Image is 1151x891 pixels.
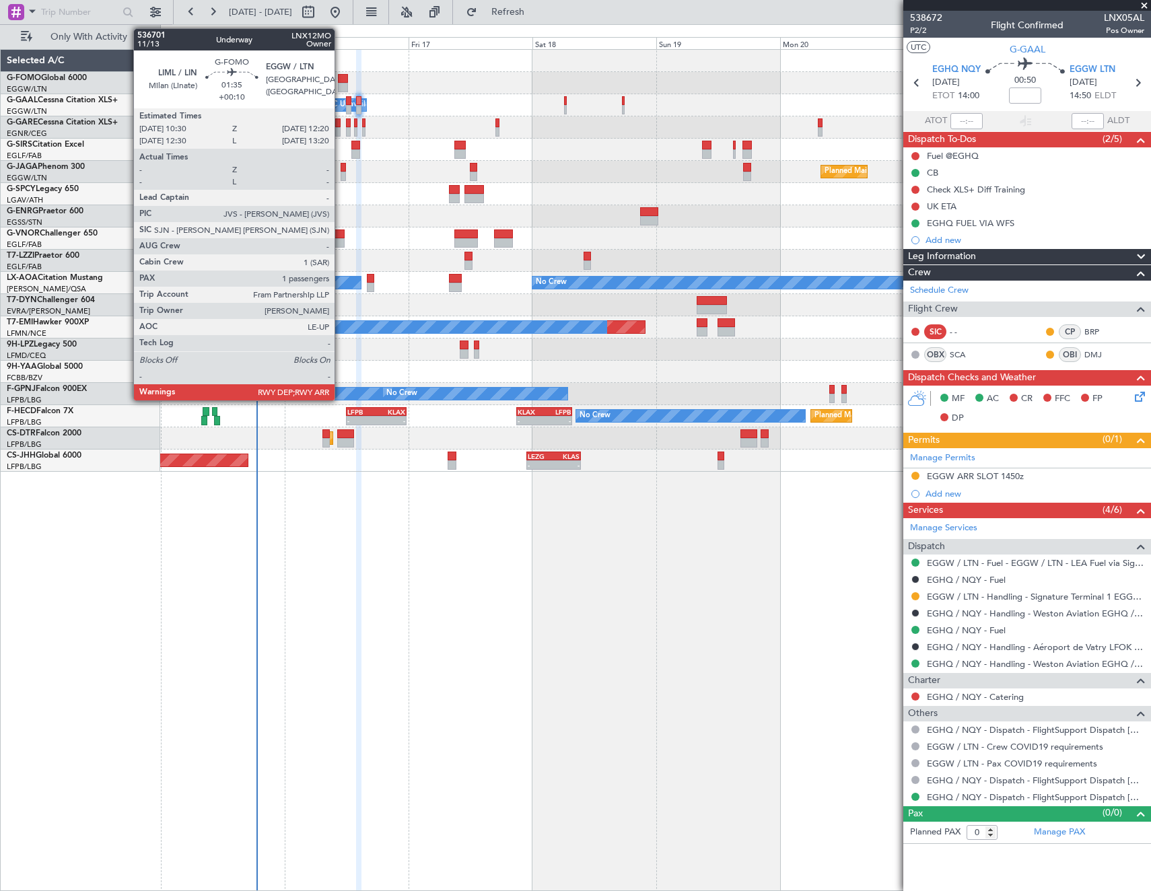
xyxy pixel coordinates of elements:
a: EGHQ / NQY - Dispatch - FlightSupport Dispatch [GEOGRAPHIC_DATA] [927,775,1144,786]
span: G-GAAL [7,96,38,104]
span: Charter [908,673,940,688]
div: OBX [924,347,946,362]
span: Dispatch To-Dos [908,132,976,147]
a: G-ENRGPraetor 600 [7,207,83,215]
a: 9H-YAAGlobal 5000 [7,363,83,371]
span: FP [1092,392,1103,406]
a: EGGW / LTN - Fuel - EGGW / LTN - LEA Fuel via Signature in EGGW [927,557,1144,569]
div: Thu 16 [285,37,409,49]
span: EGGW LTN [1070,63,1115,77]
span: [DATE] - [DATE] [229,6,292,18]
a: EGGW / LTN - Handling - Signature Terminal 1 EGGW / LTN [927,591,1144,602]
a: LFMD/CEQ [7,351,46,361]
a: EGHQ / NQY - Catering [927,691,1024,703]
a: LFPB/LBG [7,462,42,472]
span: 00:50 [1014,74,1036,87]
div: Mon 20 [780,37,904,49]
span: Dispatch Checks and Weather [908,370,1036,386]
span: G-SIRS [7,141,32,149]
div: Planned Maint [GEOGRAPHIC_DATA] ([GEOGRAPHIC_DATA]) [825,162,1037,182]
span: CR [1021,392,1033,406]
div: Flight Confirmed [991,18,1063,32]
a: EGGW/LTN [7,173,47,183]
div: - [518,417,544,425]
a: LFPB/LBG [7,439,42,450]
a: EGHQ / NQY - Handling - Weston Aviation EGHQ / NQY [927,608,1144,619]
a: EGGW/LTN [7,106,47,116]
a: DMJ [1084,349,1115,361]
button: Only With Activity [15,26,146,48]
span: (2/5) [1103,132,1122,146]
a: G-SPCYLegacy 650 [7,185,79,193]
a: EGSS/STN [7,217,42,227]
span: Permits [908,433,940,448]
span: FFC [1055,392,1070,406]
div: - [544,417,570,425]
a: G-GAALCessna Citation XLS+ [7,96,118,104]
div: Planned Maint Sofia [332,428,400,448]
a: CS-JHHGlobal 6000 [7,452,81,460]
a: T7-EMIHawker 900XP [7,318,89,326]
span: (0/1) [1103,432,1122,446]
span: Only With Activity [35,32,142,42]
a: Schedule Crew [910,284,969,297]
a: EGLF/FAB [7,262,42,272]
span: Crew [908,265,931,281]
span: Services [908,503,943,518]
a: T7-LZZIPraetor 600 [7,252,79,260]
span: CS-DTR [7,429,36,437]
div: Fuel @EGHQ [927,150,979,162]
a: LX-AOACitation Mustang [7,274,103,282]
div: KLAX [518,408,544,416]
div: - [528,461,553,469]
a: T7-DYNChallenger 604 [7,296,95,304]
span: 14:00 [958,90,979,103]
div: Check XLS+ Diff Training [927,184,1025,195]
div: A/C Unavailable [324,95,380,115]
div: EGHQ FUEL VIA WFS [927,217,1014,229]
span: P2/2 [910,25,942,36]
button: Refresh [460,1,540,23]
span: ALDT [1107,114,1129,128]
span: G-JAGA [7,163,38,171]
input: --:-- [950,113,983,129]
div: Sun 19 [656,37,780,49]
span: Dispatch [908,539,945,555]
a: F-HECDFalcon 7X [7,407,73,415]
div: KLAS [554,452,580,460]
span: G-ENRG [7,207,38,215]
a: LFPB/LBG [7,417,42,427]
a: EGLF/FAB [7,240,42,250]
a: Manage Services [910,522,977,535]
a: EGHQ / NQY - Handling - Weston Aviation EGHQ / NQY [927,658,1144,670]
a: EGNR/CEG [7,129,47,139]
span: Leg Information [908,249,976,264]
a: Manage Permits [910,452,975,465]
button: UTC [907,41,930,53]
a: G-VNORChallenger 650 [7,229,98,238]
span: F-GPNJ [7,385,36,393]
div: CP [1059,324,1081,339]
span: G-GAAL [1010,42,1045,57]
div: No Crew [580,406,611,426]
div: - [554,461,580,469]
span: ATOT [925,114,947,128]
a: LFPB/LBG [7,395,42,405]
div: SIC [924,324,946,339]
div: - [347,417,376,425]
div: Wed 15 [161,37,285,49]
span: Pax [908,806,923,822]
a: SCA [950,349,980,361]
div: - - [950,326,980,338]
a: Manage PAX [1034,826,1085,839]
span: ELDT [1094,90,1116,103]
div: Fri 17 [409,37,532,49]
a: FCBB/BZV [7,373,42,383]
span: LNX05AL [1104,11,1144,25]
input: Trip Number [41,2,118,22]
div: LFPB [544,408,570,416]
div: No Crew [536,273,567,293]
div: Unplanned Maint [GEOGRAPHIC_DATA] ([GEOGRAPHIC_DATA]) [236,339,458,359]
span: 9H-LPZ [7,341,34,349]
span: AC [987,392,999,406]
